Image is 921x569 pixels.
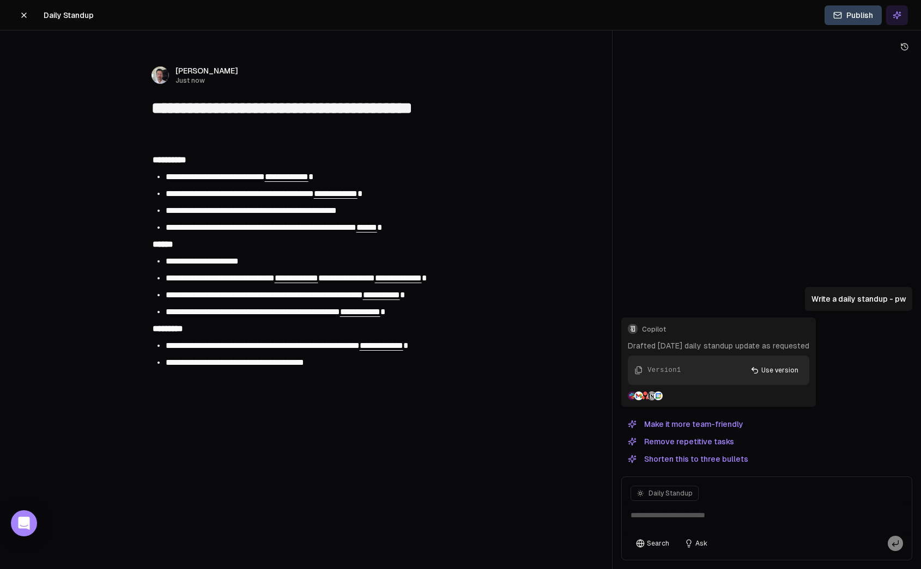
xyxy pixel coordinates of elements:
p: Drafted [DATE] daily standup update as requested [628,340,809,351]
p: Write a daily standup - pw [811,293,906,304]
button: Remove repetitive tasks [621,435,741,448]
button: Publish [825,5,882,25]
div: Version 1 [647,365,681,375]
span: Copilot [642,325,809,334]
img: Notion [647,391,656,400]
img: Gmail [634,391,643,400]
span: Daily Standup [44,10,94,21]
span: Daily Standup [649,489,693,498]
div: Open Intercom Messenger [11,510,37,536]
img: _image [152,66,169,84]
button: Ask [679,536,713,551]
span: Just now [175,76,238,85]
img: Google Calendar [654,391,663,400]
img: Asana [641,391,650,400]
button: Shorten this to three bullets [621,452,755,466]
span: [PERSON_NAME] [175,65,238,76]
button: Search [631,536,675,551]
button: Make it more team-friendly [621,418,750,431]
button: Use version [744,362,805,378]
img: Slack [628,391,637,400]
